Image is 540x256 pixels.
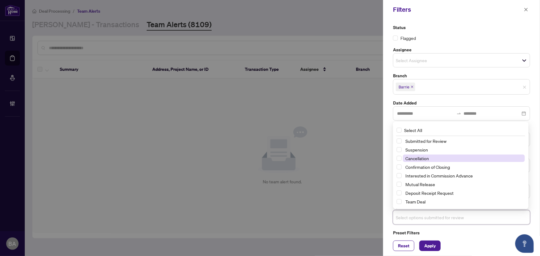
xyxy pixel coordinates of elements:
[393,241,414,251] button: Reset
[393,46,530,53] label: Assignee
[397,139,402,143] span: Select Submitted for Review
[419,241,441,251] button: Apply
[405,156,429,161] span: Cancellation
[397,164,402,169] span: Select Confirmation of Closing
[411,85,414,88] span: close
[403,181,525,188] span: Mutual Release
[393,5,522,14] div: Filters
[524,7,528,12] span: close
[398,241,409,251] span: Reset
[397,156,402,161] span: Select Cancellation
[393,24,530,31] label: Status
[399,84,409,90] span: Barrie
[397,182,402,187] span: Select Mutual Release
[396,83,415,91] span: Barrie
[397,190,402,195] span: Select Deposit Receipt Request
[403,146,525,153] span: Suspension
[397,173,402,178] span: Select Interested in Commission Advance
[403,155,525,162] span: Cancellation
[515,234,534,253] button: Open asap
[405,164,450,170] span: Confirmation of Closing
[397,147,402,152] span: Select Suspension
[456,111,461,116] span: swap-right
[405,199,426,204] span: Team Deal
[405,138,447,144] span: Submitted for Review
[405,173,473,178] span: Interested in Commission Advance
[403,137,525,145] span: Submitted for Review
[424,241,436,251] span: Apply
[393,72,530,79] label: Branch
[405,147,428,152] span: Suspension
[405,190,454,196] span: Deposit Receipt Request
[523,85,526,89] span: close
[456,111,461,116] span: to
[405,181,435,187] span: Mutual Release
[393,229,530,236] label: Preset Filters
[400,35,416,41] span: Flagged
[403,198,525,205] span: Team Deal
[403,189,525,197] span: Deposit Receipt Request
[403,163,525,171] span: Confirmation of Closing
[397,199,402,204] span: Select Team Deal
[403,172,525,179] span: Interested in Commission Advance
[402,127,425,134] span: Select All
[393,100,530,106] label: Date Added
